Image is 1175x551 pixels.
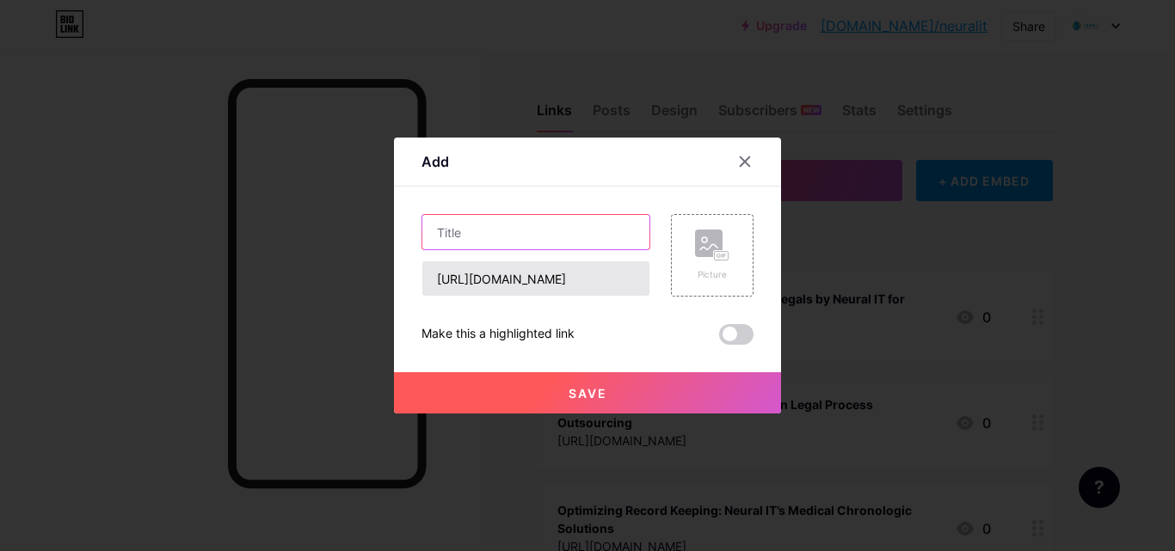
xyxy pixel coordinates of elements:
[394,372,781,413] button: Save
[421,151,449,172] div: Add
[695,268,729,281] div: Picture
[422,261,649,296] input: URL
[569,386,607,401] span: Save
[422,215,649,249] input: Title
[421,324,575,345] div: Make this a highlighted link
